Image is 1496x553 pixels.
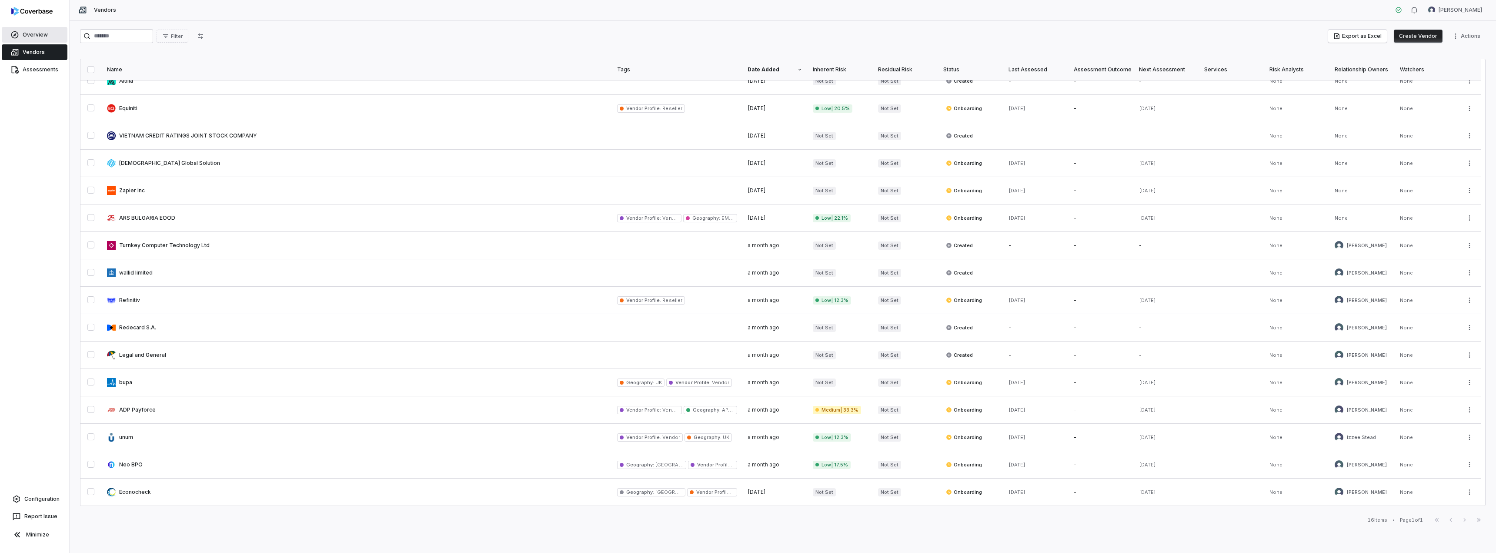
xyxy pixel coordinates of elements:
[813,324,836,332] span: Not Set
[813,406,861,414] span: Medium | 33.3%
[1069,177,1134,204] td: -
[1003,314,1069,342] td: -
[626,407,661,413] span: Vendor Profile :
[748,132,766,139] span: [DATE]
[878,379,901,387] span: Not Set
[1069,424,1134,451] td: -
[711,379,729,385] span: Vendor
[1463,349,1476,362] button: More actions
[1134,314,1199,342] td: -
[1463,239,1476,252] button: More actions
[878,406,901,414] span: Not Set
[878,351,901,359] span: Not Set
[946,77,973,84] span: Created
[3,491,66,507] a: Configuration
[1423,3,1487,17] button: Praneeth Gadepalli avatar[PERSON_NAME]
[1139,407,1156,413] span: [DATE]
[878,187,901,195] span: Not Set
[813,461,851,469] span: Low | 17.5%
[1368,517,1387,523] div: 16 items
[813,77,836,85] span: Not Set
[878,296,901,305] span: Not Set
[1008,434,1025,440] span: [DATE]
[3,509,66,524] button: Report Issue
[813,132,836,140] span: Not Set
[654,462,707,468] span: [GEOGRAPHIC_DATA]
[813,187,836,195] span: Not Set
[1335,460,1343,469] img: Isaque Caldas avatar
[26,531,49,538] span: Minimize
[1139,462,1156,468] span: [DATE]
[946,379,982,386] span: Onboarding
[748,352,779,358] span: a month ago
[1003,259,1069,287] td: -
[693,407,721,413] span: Geography :
[2,62,67,77] a: Assessments
[1269,66,1324,73] div: Risk Analysts
[1463,403,1476,416] button: More actions
[1139,379,1156,385] span: [DATE]
[1069,122,1134,150] td: -
[23,31,48,38] span: Overview
[813,488,836,496] span: Not Set
[661,407,680,413] span: Vendor
[1463,102,1476,115] button: More actions
[1139,160,1156,166] span: [DATE]
[878,488,901,496] span: Not Set
[1428,7,1435,13] img: Praneeth Gadepalli avatar
[1008,215,1025,221] span: [DATE]
[878,104,901,113] span: Not Set
[813,379,836,387] span: Not Set
[946,297,982,304] span: Onboarding
[1134,67,1199,95] td: -
[1008,462,1025,468] span: [DATE]
[626,379,654,385] span: Geography :
[697,462,732,468] span: Vendor Profile :
[3,526,66,543] button: Minimize
[1463,376,1476,389] button: More actions
[692,215,720,221] span: Geography :
[946,352,973,359] span: Created
[1400,517,1423,523] div: Page 1 of 1
[943,66,998,73] div: Status
[748,66,802,73] div: Date Added
[1008,407,1025,413] span: [DATE]
[661,297,682,303] span: Reseller
[1008,105,1025,111] span: [DATE]
[1392,517,1395,523] div: •
[1134,232,1199,259] td: -
[721,434,729,440] span: UK
[1139,105,1156,111] span: [DATE]
[1008,66,1063,73] div: Last Assessed
[946,105,982,112] span: Onboarding
[1463,184,1476,197] button: More actions
[1463,431,1476,444] button: More actions
[23,66,58,73] span: Assessments
[1139,66,1194,73] div: Next Assessment
[946,489,982,496] span: Onboarding
[626,489,654,495] span: Geography :
[1069,287,1134,314] td: -
[1335,323,1343,332] img: Gustavo De Siqueira avatar
[946,187,982,194] span: Onboarding
[1003,67,1069,95] td: -
[748,214,766,221] span: [DATE]
[1347,270,1387,276] span: [PERSON_NAME]
[813,241,836,250] span: Not Set
[1463,157,1476,170] button: More actions
[748,379,779,385] span: a month ago
[1335,241,1343,250] img: Stephen Jackson avatar
[1069,396,1134,424] td: -
[617,66,737,73] div: Tags
[1439,7,1482,13] span: [PERSON_NAME]
[748,324,779,331] span: a month ago
[1204,66,1259,73] div: Services
[1335,488,1343,496] img: Tara Green avatar
[1074,66,1129,73] div: Assessment Outcome
[946,160,982,167] span: Onboarding
[1008,297,1025,303] span: [DATE]
[1008,379,1025,385] span: [DATE]
[748,105,766,111] span: [DATE]
[878,159,901,168] span: Not Set
[661,215,680,221] span: Vendor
